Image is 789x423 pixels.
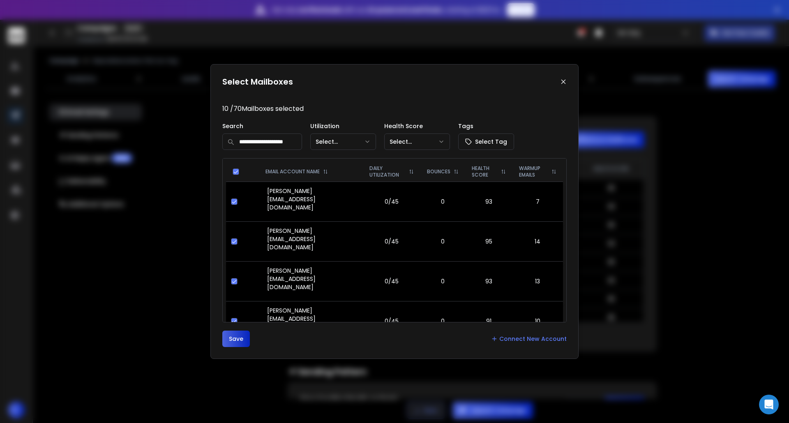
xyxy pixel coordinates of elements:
a: Connect New Account [491,335,567,343]
p: [PERSON_NAME][EMAIL_ADDRESS][DOMAIN_NAME] [267,306,358,331]
td: 0/45 [363,301,420,341]
p: Health Score [384,122,450,130]
p: HEALTH SCORE [472,165,498,178]
button: Select... [384,133,450,150]
p: 0 [425,198,460,206]
td: 13 [512,261,563,301]
p: [PERSON_NAME][EMAIL_ADDRESS][DOMAIN_NAME] [267,187,358,211]
td: 0/45 [363,221,420,261]
p: Tags [458,122,514,130]
h1: Select Mailboxes [222,76,293,87]
td: 14 [512,221,563,261]
p: 0 [425,237,460,246]
td: 91 [465,301,512,341]
td: 0/45 [363,182,420,221]
td: 10 [512,301,563,341]
p: Utilization [310,122,376,130]
div: EMAIL ACCOUNT NAME [265,168,356,175]
p: WARMUP EMAILS [519,165,548,178]
p: Search [222,122,302,130]
td: 93 [465,261,512,301]
td: 7 [512,182,563,221]
p: 0 [425,277,460,285]
td: 0/45 [363,261,420,301]
div: Open Intercom Messenger [759,395,779,414]
p: DAILY UTILIZATION [369,165,406,178]
button: Select... [310,133,376,150]
p: [PERSON_NAME][EMAIL_ADDRESS][DOMAIN_NAME] [267,227,358,251]
p: 10 / 70 Mailboxes selected [222,104,567,114]
td: 93 [465,182,512,221]
p: 0 [425,317,460,325]
button: Save [222,331,250,347]
p: [PERSON_NAME][EMAIL_ADDRESS][DOMAIN_NAME] [267,267,358,291]
button: Select Tag [458,133,514,150]
td: 95 [465,221,512,261]
p: BOUNCES [427,168,450,175]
